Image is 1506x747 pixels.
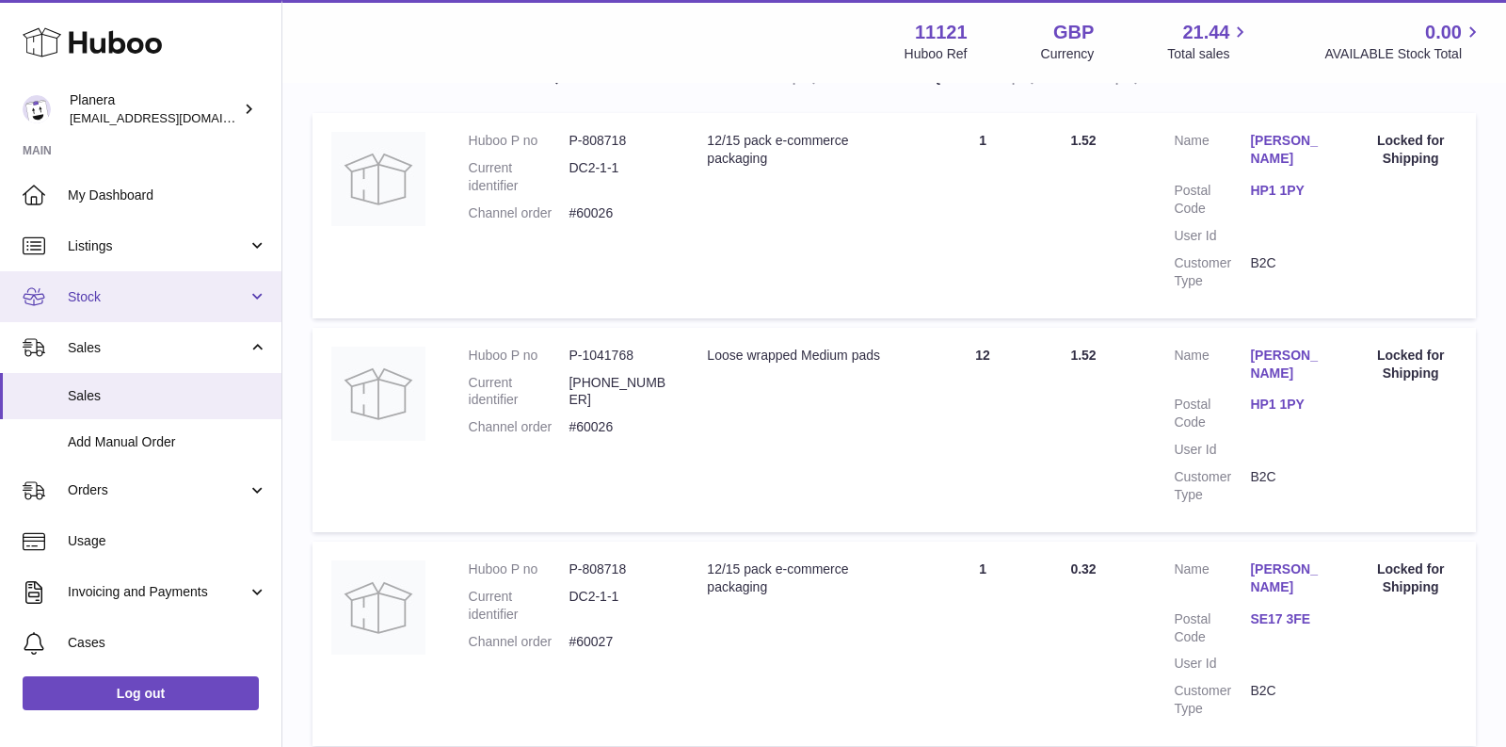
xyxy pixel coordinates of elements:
span: [EMAIL_ADDRESS][DOMAIN_NAME] [70,110,277,125]
span: 1.52 [1070,133,1096,148]
img: no-photo.jpg [331,560,425,655]
dt: Name [1174,347,1250,387]
dd: B2C [1250,468,1326,504]
a: [PERSON_NAME] [1250,347,1326,382]
span: My Dashboard [68,187,267,204]
div: Locked for Shipping [1364,132,1457,168]
div: Loose wrapped Medium pads [707,347,894,365]
span: Invoicing and Payments [68,583,248,601]
dt: Customer Type [1174,468,1250,504]
div: Locked for Shipping [1364,560,1457,596]
dt: User Id [1174,655,1250,673]
a: SE17 3FE [1250,610,1326,628]
dd: #60026 [569,418,669,436]
dd: #60027 [569,633,669,651]
img: saiyani@planera.care [23,95,51,123]
div: 12/15 pack e-commerce packaging [707,132,894,168]
div: 12/15 pack e-commerce packaging [707,560,894,596]
a: 21.44 Total sales [1167,20,1251,63]
dt: Current identifier [469,159,569,195]
img: no-photo.jpg [331,347,425,441]
td: 1 [914,542,1052,746]
dt: Customer Type [1174,254,1250,290]
dt: Channel order [469,418,569,436]
span: 0.00 [1425,20,1462,45]
td: 1 [914,113,1052,317]
span: Add Manual Order [68,433,267,451]
dd: [PHONE_NUMBER] [569,374,669,410]
dt: User Id [1174,441,1250,459]
span: Sales [68,339,248,357]
a: HP1 1PY [1250,396,1326,414]
span: Usage [68,532,267,550]
span: 1.52 [1070,348,1096,363]
strong: 11121 [915,20,968,45]
td: 12 [914,328,1052,532]
div: Locked for Shipping [1364,347,1457,382]
dt: Postal Code [1174,182,1250,218]
a: Log out [23,676,259,710]
dt: Huboo P no [469,560,569,578]
dd: P-1041768 [569,347,669,365]
dd: P-808718 [569,560,669,578]
dd: B2C [1250,682,1326,718]
dd: P-808718 [569,132,669,150]
span: Listings [68,237,248,255]
a: [PERSON_NAME] [1250,560,1326,596]
dt: Current identifier [469,374,569,410]
a: [PERSON_NAME] [1250,132,1326,168]
span: 21.44 [1182,20,1229,45]
dd: DC2-1-1 [569,588,669,624]
span: Sales [68,387,267,405]
dt: Postal Code [1174,610,1250,646]
dt: Huboo P no [469,132,569,150]
dt: User Id [1174,227,1250,245]
dt: Name [1174,560,1250,601]
dt: Postal Code [1174,396,1250,431]
span: Stock [68,288,248,306]
dd: DC2-1-1 [569,159,669,195]
span: AVAILABLE Stock Total [1324,45,1483,63]
strong: GBP [1053,20,1094,45]
dt: Name [1174,132,1250,172]
dt: Huboo P no [469,347,569,365]
dt: Channel order [469,204,569,222]
span: Orders [68,481,248,499]
span: 0.32 [1070,561,1096,576]
div: Planera [70,91,239,127]
span: Cases [68,634,267,652]
dt: Channel order [469,633,569,651]
a: 0.00 AVAILABLE Stock Total [1324,20,1483,63]
a: HP1 1PY [1250,182,1326,200]
dd: #60026 [569,204,669,222]
span: Total sales [1167,45,1251,63]
dt: Current identifier [469,588,569,624]
div: Huboo Ref [905,45,968,63]
div: Currency [1041,45,1095,63]
dt: Customer Type [1174,682,1250,718]
img: no-photo.jpg [331,132,425,226]
dd: B2C [1250,254,1326,290]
